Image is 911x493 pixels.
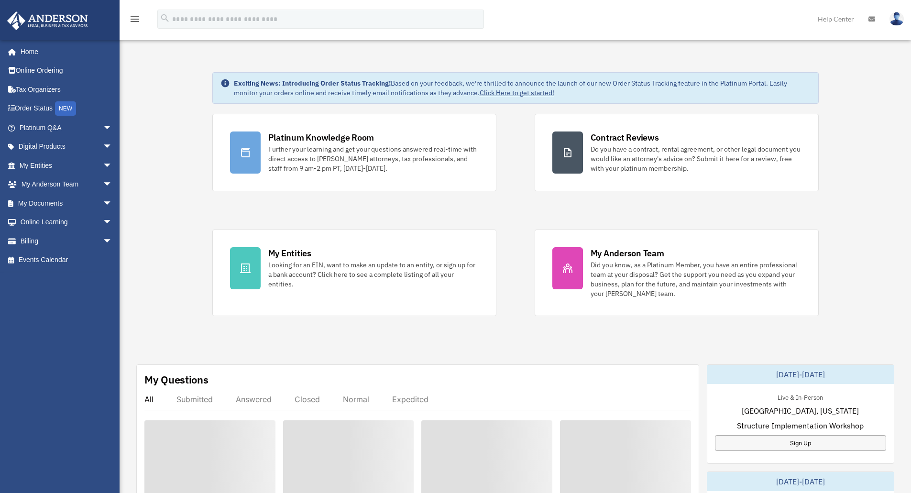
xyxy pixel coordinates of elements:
div: Do you have a contract, rental agreement, or other legal document you would like an attorney's ad... [591,144,801,173]
a: Billingarrow_drop_down [7,231,127,251]
a: Home [7,42,122,61]
div: Closed [295,394,320,404]
div: Normal [343,394,369,404]
span: arrow_drop_down [103,137,122,157]
div: NEW [55,101,76,116]
a: menu [129,17,141,25]
a: Click Here to get started! [480,88,554,97]
span: arrow_drop_down [103,118,122,138]
div: All [144,394,154,404]
div: My Entities [268,247,311,259]
span: Structure Implementation Workshop [737,420,864,431]
div: Live & In-Person [770,392,831,402]
div: Did you know, as a Platinum Member, you have an entire professional team at your disposal? Get th... [591,260,801,298]
a: Events Calendar [7,251,127,270]
a: Order StatusNEW [7,99,127,119]
a: Online Ordering [7,61,127,80]
div: [DATE]-[DATE] [707,365,894,384]
span: [GEOGRAPHIC_DATA], [US_STATE] [742,405,859,416]
i: menu [129,13,141,25]
span: arrow_drop_down [103,213,122,232]
img: User Pic [889,12,904,26]
div: Based on your feedback, we're thrilled to announce the launch of our new Order Status Tracking fe... [234,78,811,98]
a: Sign Up [715,435,886,451]
a: Platinum Q&Aarrow_drop_down [7,118,127,137]
i: search [160,13,170,23]
div: Looking for an EIN, want to make an update to an entity, or sign up for a bank account? Click her... [268,260,479,289]
span: arrow_drop_down [103,175,122,195]
div: Contract Reviews [591,131,659,143]
span: arrow_drop_down [103,194,122,213]
img: Anderson Advisors Platinum Portal [4,11,91,30]
span: arrow_drop_down [103,231,122,251]
a: My Entities Looking for an EIN, want to make an update to an entity, or sign up for a bank accoun... [212,230,496,316]
a: My Documentsarrow_drop_down [7,194,127,213]
a: Contract Reviews Do you have a contract, rental agreement, or other legal document you would like... [535,114,819,191]
a: My Entitiesarrow_drop_down [7,156,127,175]
div: My Anderson Team [591,247,664,259]
a: Platinum Knowledge Room Further your learning and get your questions answered real-time with dire... [212,114,496,191]
strong: Exciting News: Introducing Order Status Tracking! [234,79,391,88]
div: [DATE]-[DATE] [707,472,894,491]
div: Further your learning and get your questions answered real-time with direct access to [PERSON_NAM... [268,144,479,173]
div: My Questions [144,372,209,387]
a: Online Learningarrow_drop_down [7,213,127,232]
div: Answered [236,394,272,404]
span: arrow_drop_down [103,156,122,175]
a: Tax Organizers [7,80,127,99]
div: Expedited [392,394,428,404]
div: Submitted [176,394,213,404]
div: Platinum Knowledge Room [268,131,374,143]
a: My Anderson Team Did you know, as a Platinum Member, you have an entire professional team at your... [535,230,819,316]
a: My Anderson Teamarrow_drop_down [7,175,127,194]
a: Digital Productsarrow_drop_down [7,137,127,156]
